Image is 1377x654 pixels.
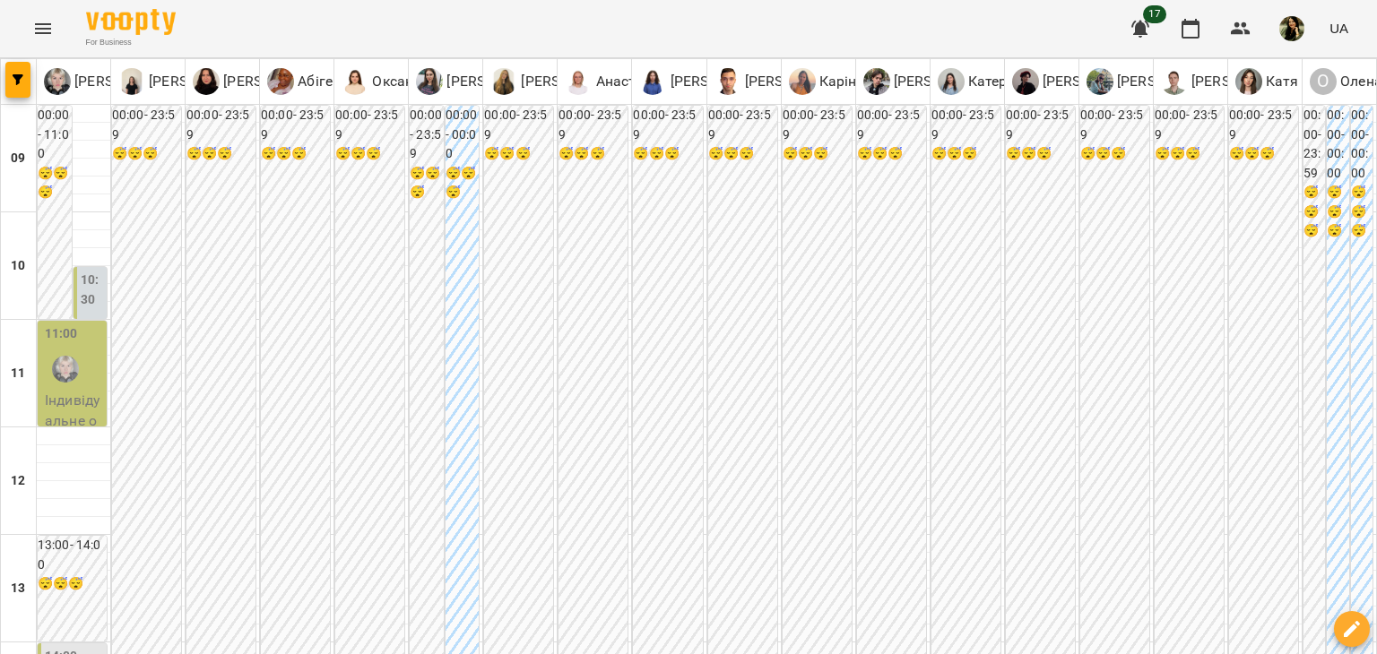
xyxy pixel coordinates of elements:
[443,71,555,92] p: [PERSON_NAME]
[1161,68,1300,95] a: А [PERSON_NAME]
[1155,144,1224,164] h6: 😴😴😴
[11,579,25,598] h6: 13
[965,71,1032,92] p: Катерина
[410,164,444,202] h6: 😴😴😴
[1161,68,1188,95] img: А
[118,68,257,95] a: Ж [PERSON_NAME]
[1235,68,1299,95] a: К Катя
[267,68,294,95] img: А
[416,68,555,95] div: Юлія
[342,68,421,95] div: Оксана
[857,144,926,164] h6: 😴😴😴
[633,144,702,164] h6: 😴😴😴
[416,68,555,95] a: Ю [PERSON_NAME]
[52,356,79,383] img: Єлизавета
[931,106,1000,144] h6: 00:00 - 23:59
[783,144,852,164] h6: 😴😴😴
[484,144,553,164] h6: 😴😴😴
[1235,68,1262,95] img: К
[11,256,25,276] h6: 10
[186,106,255,144] h6: 00:00 - 23:59
[220,71,332,92] p: [PERSON_NAME]
[193,68,332,95] div: Олександра
[1155,106,1224,144] h6: 00:00 - 23:59
[38,574,107,594] h6: 😴😴😴
[267,68,349,95] a: А Абігейл
[1143,5,1166,23] span: 17
[1080,106,1149,144] h6: 00:00 - 23:59
[368,71,421,92] p: Оксана
[1188,71,1300,92] p: [PERSON_NAME]
[666,71,778,92] p: [PERSON_NAME]
[789,68,865,95] div: Каріна
[1310,68,1337,95] div: О
[1327,106,1348,183] h6: 00:00 - 00:00
[261,144,330,164] h6: 😴😴😴
[863,68,1002,95] a: М [PERSON_NAME]
[517,71,629,92] p: [PERSON_NAME]
[1012,68,1151,95] div: Аліса
[1229,106,1298,144] h6: 00:00 - 23:59
[193,68,220,95] img: О
[816,71,865,92] p: Каріна
[410,106,444,164] h6: 00:00 - 23:59
[559,106,628,144] h6: 00:00 - 23:59
[1087,68,1225,95] a: Ю [PERSON_NAME]
[416,68,443,95] img: Ю
[1351,183,1373,241] h6: 😴😴😴
[45,324,78,344] label: 11:00
[112,106,181,144] h6: 00:00 - 23:59
[484,106,553,144] h6: 00:00 - 23:59
[22,7,65,50] button: Menu
[714,68,853,95] a: М [PERSON_NAME]
[789,68,865,95] a: К Каріна
[267,68,349,95] div: Абігейл
[741,71,853,92] p: [PERSON_NAME]
[490,68,629,95] a: М [PERSON_NAME]
[565,68,663,95] div: Анастасія
[71,71,183,92] p: [PERSON_NAME]
[714,68,853,95] div: Михайло
[857,106,926,144] h6: 00:00 - 23:59
[342,68,368,95] img: О
[446,106,480,164] h6: 00:00 - 00:00
[342,68,421,95] a: О Оксана
[86,9,176,35] img: Voopty Logo
[639,68,666,95] img: Д
[1039,71,1151,92] p: [PERSON_NAME]
[186,144,255,164] h6: 😴😴😴
[559,144,628,164] h6: 😴😴😴
[714,68,741,95] img: М
[490,68,517,95] img: М
[118,68,257,95] div: Жюлі
[44,68,183,95] div: Єлизавета
[938,68,1032,95] div: Катерина
[38,106,72,164] h6: 00:00 - 11:00
[1351,106,1373,183] h6: 00:00 - 00:00
[193,68,332,95] a: О [PERSON_NAME]
[1229,144,1298,164] h6: 😴😴😴
[1327,183,1348,241] h6: 😴😴😴
[789,68,816,95] img: К
[639,68,778,95] a: Д [PERSON_NAME]
[1087,68,1113,95] img: Ю
[1006,106,1075,144] h6: 00:00 - 23:59
[1113,71,1225,92] p: [PERSON_NAME]
[490,68,629,95] div: Марина
[86,37,176,48] span: For Business
[11,149,25,168] h6: 09
[1161,68,1300,95] div: Андрій
[118,68,145,95] img: Ж
[931,144,1000,164] h6: 😴😴😴
[633,106,702,144] h6: 00:00 - 23:59
[783,106,852,144] h6: 00:00 - 23:59
[1012,68,1039,95] img: А
[11,471,25,491] h6: 12
[708,144,777,164] h6: 😴😴😴
[44,68,71,95] img: Є
[890,71,1002,92] p: [PERSON_NAME]
[1012,68,1151,95] a: А [PERSON_NAME]
[592,71,663,92] p: Анастасія
[38,536,107,574] h6: 13:00 - 14:00
[565,68,663,95] a: А Анастасія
